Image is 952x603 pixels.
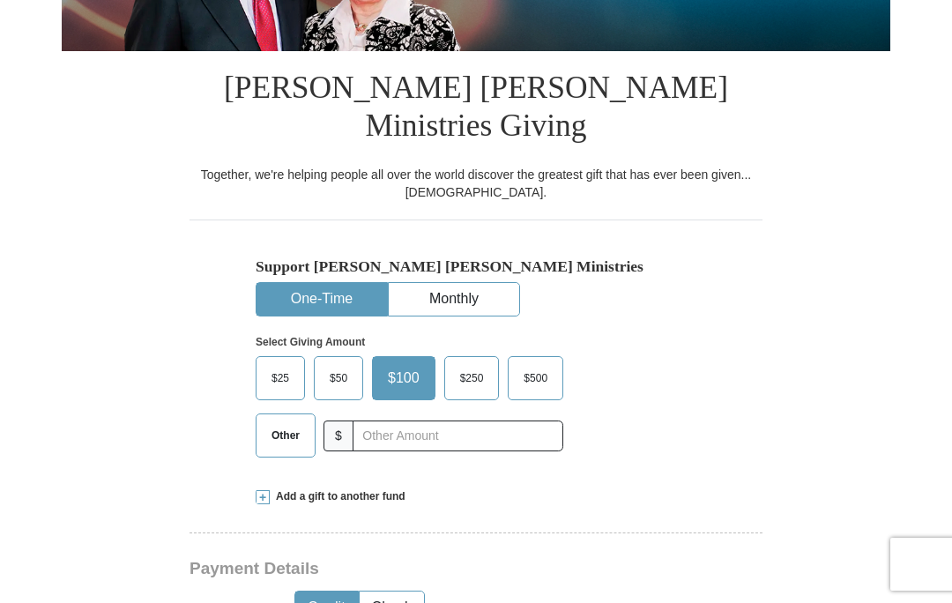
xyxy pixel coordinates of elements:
[263,422,309,449] span: Other
[263,365,298,391] span: $25
[256,336,365,348] strong: Select Giving Amount
[321,365,356,391] span: $50
[389,283,519,316] button: Monthly
[257,283,387,316] button: One-Time
[379,365,428,391] span: $100
[451,365,493,391] span: $250
[190,51,762,166] h1: [PERSON_NAME] [PERSON_NAME] Ministries Giving
[515,365,556,391] span: $500
[324,421,353,451] span: $
[256,257,696,276] h5: Support [PERSON_NAME] [PERSON_NAME] Ministries
[190,559,639,579] h3: Payment Details
[270,489,405,504] span: Add a gift to another fund
[353,421,563,451] input: Other Amount
[190,166,762,201] div: Together, we're helping people all over the world discover the greatest gift that has ever been g...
